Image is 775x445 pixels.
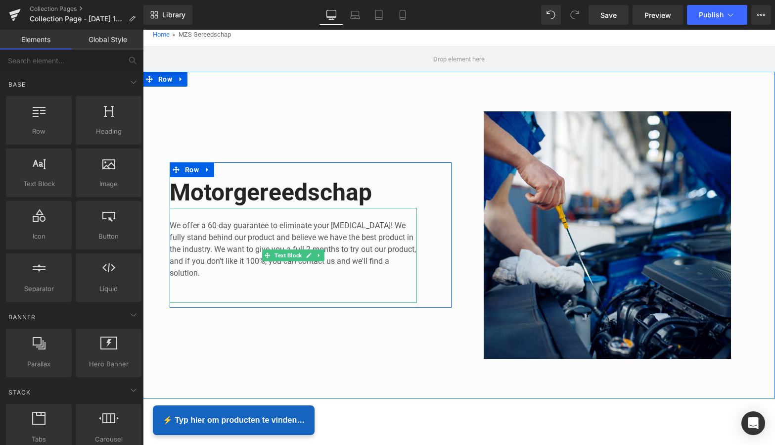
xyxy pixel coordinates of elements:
[130,220,161,232] span: Text Block
[9,179,69,189] span: Text Block
[79,231,138,242] span: Button
[9,434,69,445] span: Tabs
[79,434,138,445] span: Carousel
[9,359,69,369] span: Parallax
[143,5,192,25] a: New Library
[7,388,32,397] span: Stack
[9,284,69,294] span: Separator
[171,220,182,232] a: Expand / Collapse
[36,1,88,8] span: MZS Gereedschap
[633,5,683,25] a: Preview
[20,384,162,397] span: ⚡ Typ hier om producten te vinden…
[27,190,274,249] p: We offer a 60-day guarantee to eliminate your [MEDICAL_DATA]! We fully stand behind our product a...
[40,133,58,148] span: Row
[699,11,724,19] span: Publish
[32,42,45,57] a: Expand / Collapse
[741,411,765,435] div: Open Intercom Messenger
[7,80,27,89] span: Base
[541,5,561,25] button: Undo
[58,133,71,148] a: Expand / Collapse
[13,42,32,57] span: Row
[79,126,138,137] span: Heading
[162,10,185,19] span: Library
[30,5,143,13] a: Collection Pages
[751,5,771,25] button: More
[9,231,69,242] span: Icon
[72,30,143,49] a: Global Style
[10,1,27,8] a: Home
[29,1,32,8] span: »
[79,284,138,294] span: Liquid
[391,5,414,25] a: Mobile
[644,10,671,20] span: Preview
[79,179,138,189] span: Image
[687,5,747,25] button: Publish
[343,5,367,25] a: Laptop
[7,312,37,322] span: Banner
[27,148,274,178] h2: Motorgereedschap
[600,10,617,20] span: Save
[319,5,343,25] a: Desktop
[9,126,69,137] span: Row
[367,5,391,25] a: Tablet
[30,15,125,23] span: Collection Page - [DATE] 18:29:35
[79,359,138,369] span: Hero Banner
[565,5,585,25] button: Redo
